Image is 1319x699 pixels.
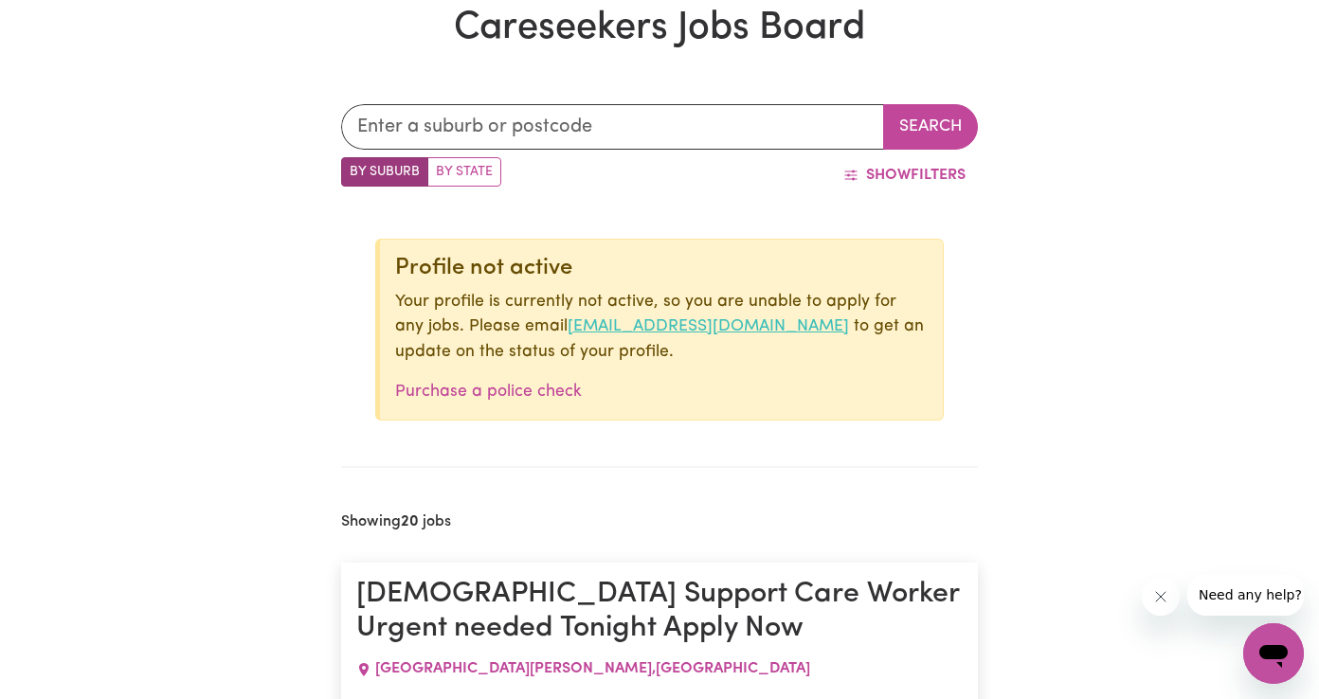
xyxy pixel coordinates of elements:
a: [EMAIL_ADDRESS][DOMAIN_NAME] [568,318,849,334]
button: Search [883,104,978,150]
h2: Showing jobs [341,513,451,531]
label: Search by state [427,157,501,187]
a: Purchase a police check [395,384,582,400]
input: Enter a suburb or postcode [341,104,884,150]
label: Search by suburb/post code [341,157,428,187]
button: ShowFilters [831,157,978,193]
h1: [DEMOGRAPHIC_DATA] Support Care Worker Urgent needed Tonight Apply Now [356,578,963,647]
span: [GEOGRAPHIC_DATA][PERSON_NAME] , [GEOGRAPHIC_DATA] [375,661,810,676]
div: Profile not active [395,255,928,282]
iframe: Message from company [1187,574,1304,616]
p: Your profile is currently not active, so you are unable to apply for any jobs. Please email to ge... [395,290,928,365]
iframe: Button to launch messaging window [1243,623,1304,684]
span: Show [866,168,911,183]
b: 20 [401,514,419,529]
iframe: Close message [1142,578,1180,616]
